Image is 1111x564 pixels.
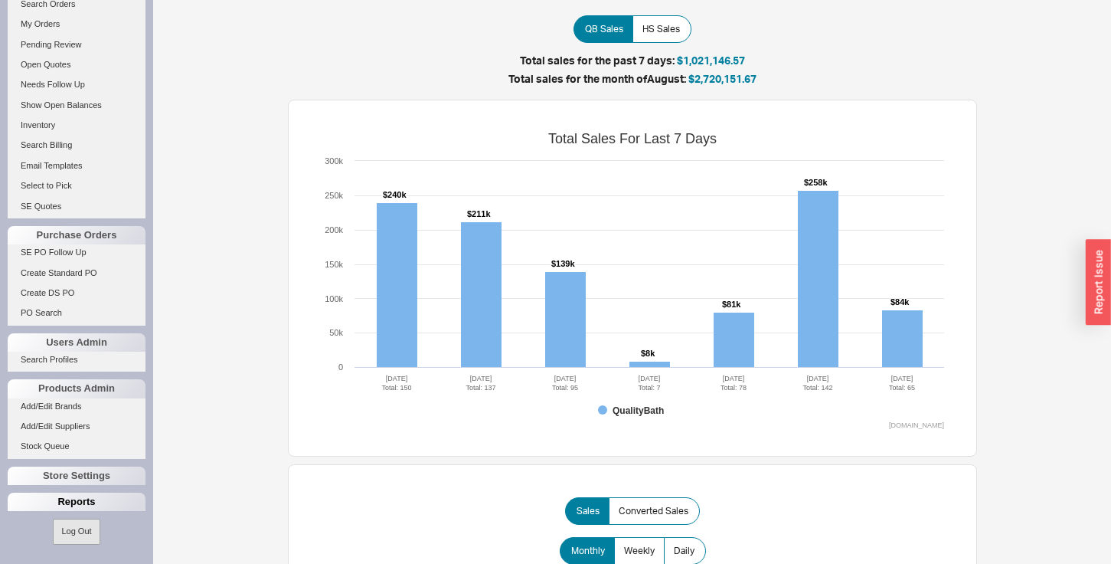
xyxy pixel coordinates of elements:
[8,226,145,244] div: Purchase Orders
[21,80,85,89] span: Needs Follow Up
[804,178,828,187] tspan: $258k
[638,384,660,392] tspan: Total: 7
[8,16,145,32] a: My Orders
[466,384,495,392] tspan: Total: 137
[8,418,145,434] a: Add/Edit Suppliers
[8,379,145,398] div: Products Admin
[53,519,100,544] button: Log Out
[8,305,145,321] a: PO Search
[722,300,741,309] tspan: $81k
[8,244,145,261] a: SE PO Follow Up
[8,438,145,454] a: Stock Queue
[613,405,664,416] tspan: QualityBath
[585,23,623,35] span: QB Sales
[551,259,575,268] tspan: $139k
[8,467,145,485] div: Store Settings
[8,57,145,73] a: Open Quotes
[8,137,145,153] a: Search Billing
[8,77,145,93] a: Needs Follow Up
[8,198,145,215] a: SE Quotes
[325,260,343,269] text: 150k
[889,421,944,429] text: [DOMAIN_NAME]
[8,352,145,368] a: Search Profiles
[8,158,145,174] a: Email Templates
[8,178,145,194] a: Select to Pick
[325,191,343,200] text: 250k
[688,72,756,85] span: $2,720,151.67
[807,375,828,382] tspan: [DATE]
[470,375,492,382] tspan: [DATE]
[639,375,660,382] tspan: [DATE]
[721,384,747,392] tspan: Total: 78
[8,37,145,53] a: Pending Review
[8,398,145,415] a: Add/Edit Brands
[802,384,832,392] tspan: Total: 142
[168,74,1096,84] h5: Total sales for the month of August :
[338,362,343,372] text: 0
[641,349,655,358] tspan: $8k
[552,384,578,392] tspan: Total: 95
[8,333,145,352] div: Users Admin
[642,23,680,35] span: HS Sales
[467,209,491,218] tspan: $211k
[891,375,913,382] tspan: [DATE]
[386,375,407,382] tspan: [DATE]
[571,545,605,557] span: Monthly
[329,328,343,337] text: 50k
[8,117,145,133] a: Inventory
[554,375,576,382] tspan: [DATE]
[624,545,655,557] span: Weekly
[21,40,82,49] span: Pending Review
[619,505,688,517] span: Converted Sales
[325,156,343,166] text: 300k
[8,265,145,281] a: Create Standard PO
[8,285,145,301] a: Create DS PO
[677,54,745,67] span: $1,021,146.57
[8,97,145,113] a: Show Open Balances
[168,55,1096,66] h5: Total sales for the past 7 days:
[723,375,744,382] tspan: [DATE]
[890,297,910,307] tspan: $84k
[577,505,600,517] span: Sales
[325,294,343,303] text: 100k
[548,131,717,146] tspan: Total Sales For Last 7 Days
[383,190,407,199] tspan: $240k
[325,225,343,234] text: 200k
[8,493,145,511] div: Reports
[889,384,915,392] tspan: Total: 65
[674,545,694,557] span: Daily
[381,384,411,392] tspan: Total: 150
